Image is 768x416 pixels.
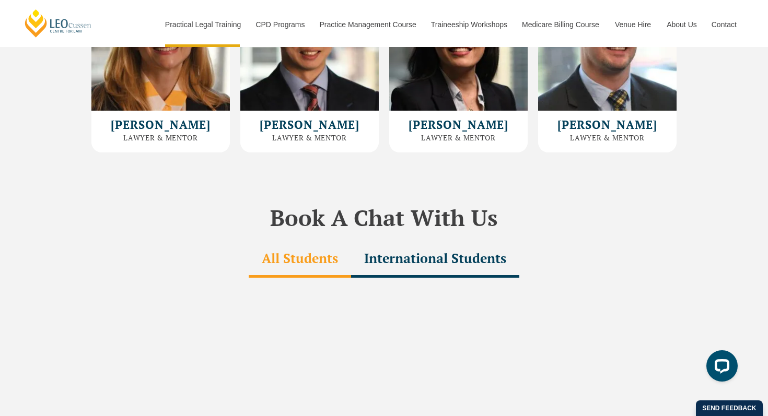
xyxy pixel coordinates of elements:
a: Medicare Billing Course [514,2,607,47]
a: Practical Legal Training [157,2,248,47]
iframe: LiveChat chat widget [698,346,742,390]
div: International Students [351,241,519,278]
a: Traineeship Workshops [423,2,514,47]
h3: Lawyer & Mentor [394,134,522,141]
a: Venue Hire [607,2,659,47]
h3: Lawyer & Mentor [246,134,374,141]
a: Contact [704,2,744,47]
a: CPD Programs [248,2,311,47]
div: All Students [249,241,351,278]
h2: [PERSON_NAME] [97,118,225,131]
a: Practice Management Course [312,2,423,47]
h2: Book A Chat With Us [86,205,682,231]
h3: Lawyer & Mentor [543,134,671,141]
h3: Lawyer & Mentor [97,134,225,141]
a: [PERSON_NAME] Centre for Law [24,8,93,38]
h2: [PERSON_NAME] [246,118,374,131]
h2: [PERSON_NAME] [543,118,671,131]
a: About Us [659,2,704,47]
h2: [PERSON_NAME] [394,118,522,131]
